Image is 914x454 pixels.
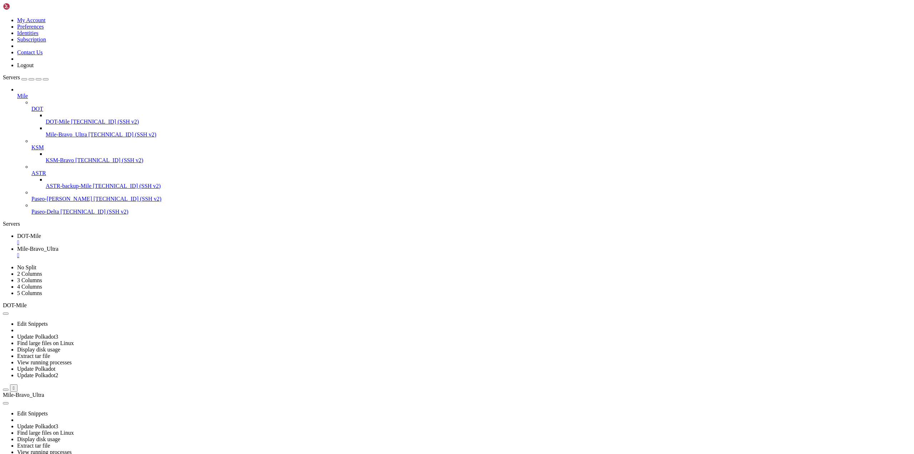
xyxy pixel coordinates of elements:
[46,119,70,125] span: DOT-Mile
[46,183,911,189] a: ASTR-backup-Mile [TECHNICAL_ID] (SSH v2)
[13,385,15,391] div: 
[17,17,46,23] a: My Account
[17,93,28,99] span: Mile
[17,264,36,270] a: No Split
[3,302,27,308] span: DOT-Mile
[31,106,911,112] a: DOT
[46,119,911,125] a: DOT-Mile [TECHNICAL_ID] (SSH v2)
[94,196,161,202] span: [TECHNICAL_ID] (SSH v2)
[17,334,58,340] a: Update Polkadot3
[3,74,20,80] span: Servers
[17,36,46,43] a: Subscription
[31,170,911,176] a: ASTR
[17,24,44,30] a: Preferences
[46,157,74,163] span: KSM-Bravo
[17,366,55,372] a: Update Polkadot
[46,125,911,138] li: Mile-Bravo_Ultra [TECHNICAL_ID] (SSH v2)
[17,86,911,215] li: Mile
[31,189,911,202] li: Paseo-[PERSON_NAME] [TECHNICAL_ID] (SSH v2)
[46,176,911,189] li: ASTR-backup-Mile [TECHNICAL_ID] (SSH v2)
[17,340,74,346] a: Find large files on Linux
[17,372,58,378] a: Update Polkadot2
[31,144,911,151] a: KSM
[17,359,72,365] a: View running processes
[10,384,17,392] button: 
[3,74,49,80] a: Servers
[46,112,911,125] li: DOT-Mile [TECHNICAL_ID] (SSH v2)
[31,209,59,215] span: Paseo-Delta
[3,3,44,10] img: Shellngn
[17,49,43,55] a: Contact Us
[31,196,92,202] span: Paseo-[PERSON_NAME]
[46,151,911,164] li: KSM-Bravo [TECHNICAL_ID] (SSH v2)
[75,157,143,163] span: [TECHNICAL_ID] (SSH v2)
[17,271,42,277] a: 2 Columns
[89,131,156,138] span: [TECHNICAL_ID] (SSH v2)
[31,99,911,138] li: DOT
[46,183,91,189] span: ASTR-backup-Mile
[17,62,34,68] a: Logout
[17,290,42,296] a: 5 Columns
[17,30,39,36] a: Identities
[17,233,41,239] span: DOT-Mile
[31,138,911,164] li: KSM
[93,183,161,189] span: [TECHNICAL_ID] (SSH v2)
[17,93,911,99] a: Mile
[3,221,911,227] div: Servers
[31,106,43,112] span: DOT
[17,346,60,353] a: Display disk usage
[31,202,911,215] li: Paseo-Delta [TECHNICAL_ID] (SSH v2)
[17,277,42,283] a: 3 Columns
[46,131,911,138] a: Mile-Bravo_Ultra [TECHNICAL_ID] (SSH v2)
[60,209,128,215] span: [TECHNICAL_ID] (SSH v2)
[71,119,139,125] span: [TECHNICAL_ID] (SSH v2)
[31,144,44,150] span: KSM
[46,131,87,138] span: Mile-Bravo_Ultra
[31,196,911,202] a: Paseo-[PERSON_NAME] [TECHNICAL_ID] (SSH v2)
[17,246,911,259] a: Mile-Bravo_Ultra
[17,321,48,327] a: Edit Snippets
[17,239,911,246] a: 
[17,252,911,259] a: 
[31,164,911,189] li: ASTR
[31,170,46,176] span: ASTR
[17,246,59,252] span: Mile-Bravo_Ultra
[17,233,911,246] a: DOT-Mile
[31,209,911,215] a: Paseo-Delta [TECHNICAL_ID] (SSH v2)
[46,157,911,164] a: KSM-Bravo [TECHNICAL_ID] (SSH v2)
[17,284,42,290] a: 4 Columns
[17,353,50,359] a: Extract tar file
